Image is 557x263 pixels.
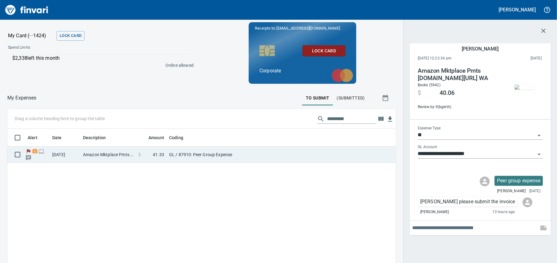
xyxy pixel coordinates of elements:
div: Click for options [495,176,543,186]
span: Description [83,134,114,141]
img: receipts%2Fmarketjohnson%2F2025-09-25%2FeN5SXQ5kD9XgMGaYPRmJvn8xbX92__GMfXG7hX5RJsUlsntw7V.jpg [515,85,534,90]
span: 40.06 [440,89,455,97]
p: Peer group expense [497,177,540,184]
span: Date [52,134,70,141]
span: 13 hours ago [492,209,515,215]
span: Receipt Required [32,149,38,153]
td: Amazon Mktplace Pmts [DOMAIN_NAME][URL] WA [81,147,136,163]
td: [DATE] [50,147,81,163]
button: Lock Card [57,31,85,41]
span: To Submit [306,94,330,102]
span: Flagged [25,149,32,153]
h5: [PERSON_NAME] [462,46,499,52]
span: Books (5942) [418,83,440,87]
p: My Card (···1424) [8,32,54,39]
span: Date [52,134,62,141]
span: $ [418,89,421,97]
span: Spend Limits [8,45,111,51]
label: GL Account [418,145,437,149]
span: Alert [28,134,45,141]
h5: [PERSON_NAME] [499,6,536,13]
span: Amount [148,134,164,141]
span: Description [83,134,106,141]
span: Online transaction [38,149,45,153]
p: Receipts to: [255,25,350,31]
span: [PERSON_NAME] [497,188,526,194]
span: Coding [169,134,191,141]
span: Has messages [25,156,32,160]
span: $ [138,152,141,158]
label: Expense Type [418,127,440,130]
p: Corporate [259,67,346,75]
p: Drag a column heading here to group the table [15,115,105,122]
span: Coding [169,134,183,141]
span: Amount [140,134,164,141]
h4: Amazon Mktplace Pmts [DOMAIN_NAME][URL] WA [418,67,501,82]
span: [EMAIL_ADDRESS][DOMAIN_NAME] [276,25,340,31]
span: Lock Card [307,47,341,55]
span: [DATE] [529,188,540,194]
span: [PERSON_NAME] [420,209,449,215]
span: Lock Card [60,32,81,39]
button: [PERSON_NAME] [497,5,537,14]
button: Choose columns to display [376,114,385,123]
p: Online allowed [3,62,194,68]
p: $2,338 left this month [12,55,190,62]
span: [DATE] 12:23:34 pm [418,55,491,62]
p: [PERSON_NAME] please submit the invoice [420,198,515,205]
img: mastercard.svg [329,66,356,85]
nav: breadcrumb [7,94,37,102]
span: Alert [28,134,38,141]
img: Finvari [4,2,50,17]
button: Close transaction [536,23,551,38]
span: 41.33 [153,152,164,158]
button: Open [535,131,543,140]
span: This records your note into the expense [536,221,551,235]
button: Lock Card [302,45,346,57]
td: GL / 87910: Peer Group Expense [167,147,320,163]
button: Download table [385,115,395,124]
button: Open [535,150,543,159]
button: Show transactions within a particular date range [376,91,396,105]
span: (Submitted) [337,94,365,102]
span: Review by: 9 (bgerth) [418,104,501,110]
p: My Expenses [7,94,37,102]
span: This charge was settled by the merchant and appears on the 2025/09/20 statement. [491,55,542,62]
